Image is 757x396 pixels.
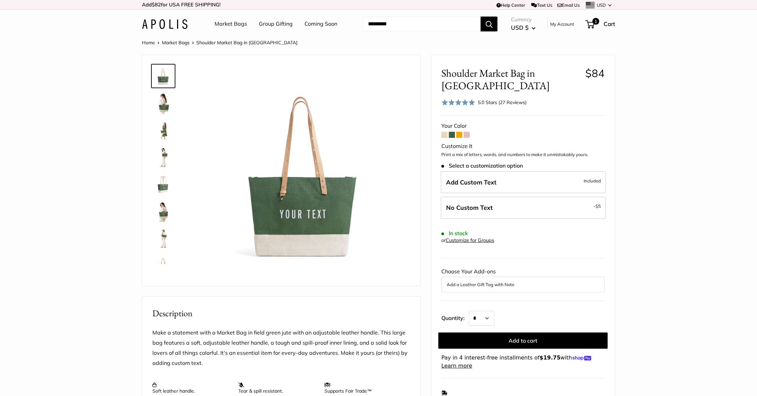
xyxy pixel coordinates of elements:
h2: Description [152,307,410,320]
div: Customize It [441,141,605,151]
a: 1 Cart [586,19,615,29]
span: No Custom Text [446,204,493,212]
span: Cart [604,20,615,27]
p: Soft leather handle. [152,382,231,394]
button: USD $ [511,22,536,33]
img: Shoulder Market Bag in Field Green [152,146,174,168]
span: In stock [441,230,468,237]
p: Make a statement with a Market Bag in field green jute with an adjustable leather handle. This la... [152,328,410,368]
div: Choose Your Add-ons [441,267,605,292]
a: Shoulder Market Bag in Field Green [151,64,175,88]
span: Included [584,177,601,185]
a: Shoulder Market Bag in Field Green [151,199,175,223]
span: $5 [595,203,601,209]
a: Shoulder Market Bag in Field Green [151,172,175,196]
a: Coming Soon [304,19,337,29]
img: Shoulder Market Bag in Field Green [152,173,174,195]
span: Shoulder Market Bag in [GEOGRAPHIC_DATA] [441,67,580,92]
button: Search [481,17,497,31]
span: Add Custom Text [446,178,496,186]
a: Help Center [496,2,525,8]
span: $84 [585,67,605,80]
span: Select a customization option [441,163,523,169]
img: Shoulder Market Bag in Field Green [196,65,410,279]
a: Shoulder Market Bag in Field Green [151,145,175,169]
span: Shoulder Market Bag in [GEOGRAPHIC_DATA] [196,40,297,46]
a: Customize for Groups [446,237,494,243]
img: Shoulder Market Bag in Field Green [152,200,174,222]
a: Home [142,40,155,46]
a: Shoulder Market Bag in Field Green [151,91,175,115]
button: Add to cart [438,332,608,349]
a: Shoulder Market Bag in Field Green [151,226,175,250]
p: Tear & spill resistant. [238,382,317,394]
div: or [441,236,494,245]
span: Currency [511,15,536,24]
a: Shoulder Market Bag in Field Green [151,253,175,277]
span: $82 [152,1,161,8]
div: Your Color [441,121,605,131]
span: USD [597,2,606,8]
img: Shoulder Market Bag in Field Green [152,119,174,141]
label: Quantity: [441,309,469,326]
a: Group Gifting [259,19,293,29]
a: Shoulder Market Bag in Field Green [151,118,175,142]
a: Market Bags [215,19,247,29]
span: 1 [592,18,599,25]
button: Add a Leather Gift Tag with Note [447,280,599,289]
a: Text Us [531,2,552,8]
label: Add Custom Text [441,171,606,194]
img: Shoulder Market Bag in Field Green [152,254,174,276]
a: Market Bags [162,40,190,46]
img: Shoulder Market Bag in Field Green [152,227,174,249]
a: Email Us [557,2,580,8]
input: Search... [363,17,481,31]
a: My Account [550,20,574,28]
div: 5.0 Stars (27 Reviews) [441,97,527,107]
span: - [593,202,601,210]
label: Leave Blank [441,197,606,219]
span: USD $ [511,24,529,31]
img: Shoulder Market Bag in Field Green [152,92,174,114]
p: Supports Fair Trade™ [324,382,404,394]
p: Print a mix of letters, words, and numbers to make it unmistakably yours. [441,151,605,158]
nav: Breadcrumb [142,38,297,47]
div: 5.0 Stars (27 Reviews) [478,99,527,106]
img: Shoulder Market Bag in Field Green [152,65,174,87]
img: Apolis [142,19,188,29]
